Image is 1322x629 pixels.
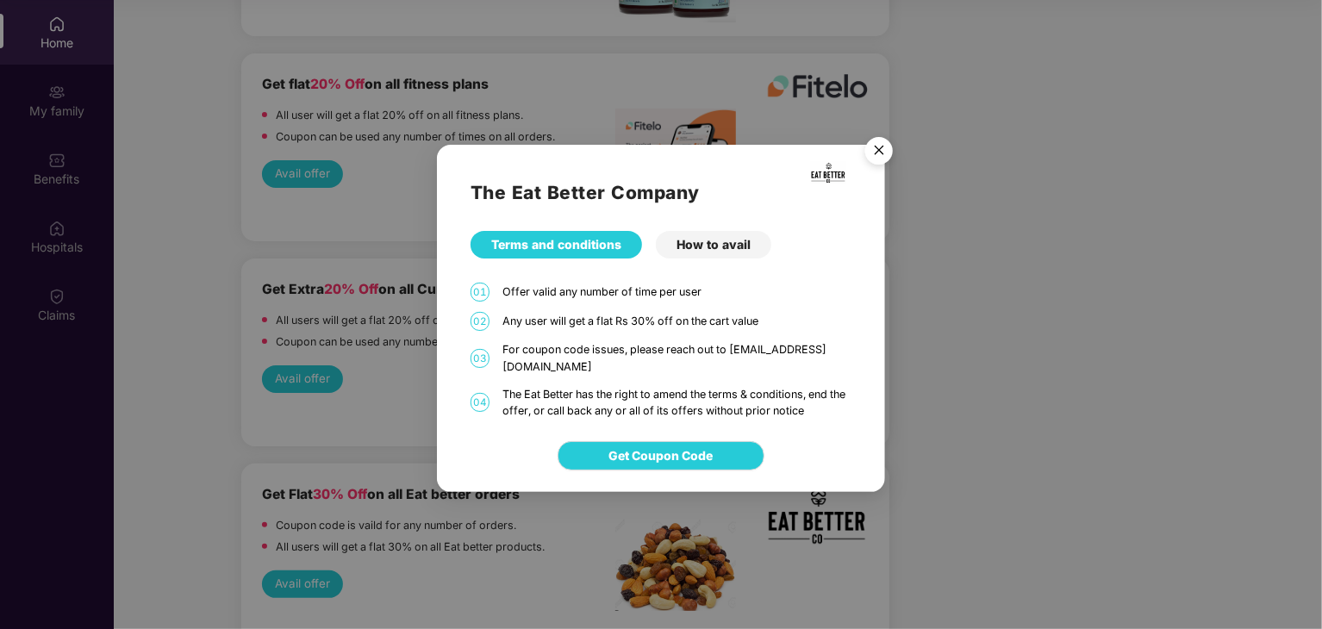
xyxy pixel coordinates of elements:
span: 01 [471,283,490,302]
div: Offer valid any number of time per user [502,283,851,301]
div: The Eat Better has the right to amend the terms & conditions, end the offer, or call back any or ... [502,386,851,420]
div: Terms and conditions [471,231,642,258]
div: Any user will get a flat Rs 30% off on the cart value [502,313,851,330]
span: 03 [471,349,490,368]
img: svg+xml;base64,PHN2ZyB4bWxucz0iaHR0cDovL3d3dy53My5vcmcvMjAwMC9zdmciIHdpZHRoPSI1NiIgaGVpZ2h0PSI1Ni... [855,129,903,177]
div: For coupon code issues, please reach out to [EMAIL_ADDRESS][DOMAIN_NAME] [502,341,851,376]
span: Get Coupon Code [609,447,714,466]
span: 04 [471,394,490,413]
span: 02 [471,312,490,331]
img: Screenshot%202022-11-17%20at%202.10.19%20PM.png [811,162,846,184]
button: Close [855,128,901,175]
div: How to avail [656,231,771,258]
h2: The Eat Better Company [471,178,851,207]
button: Get Coupon Code [558,442,764,471]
